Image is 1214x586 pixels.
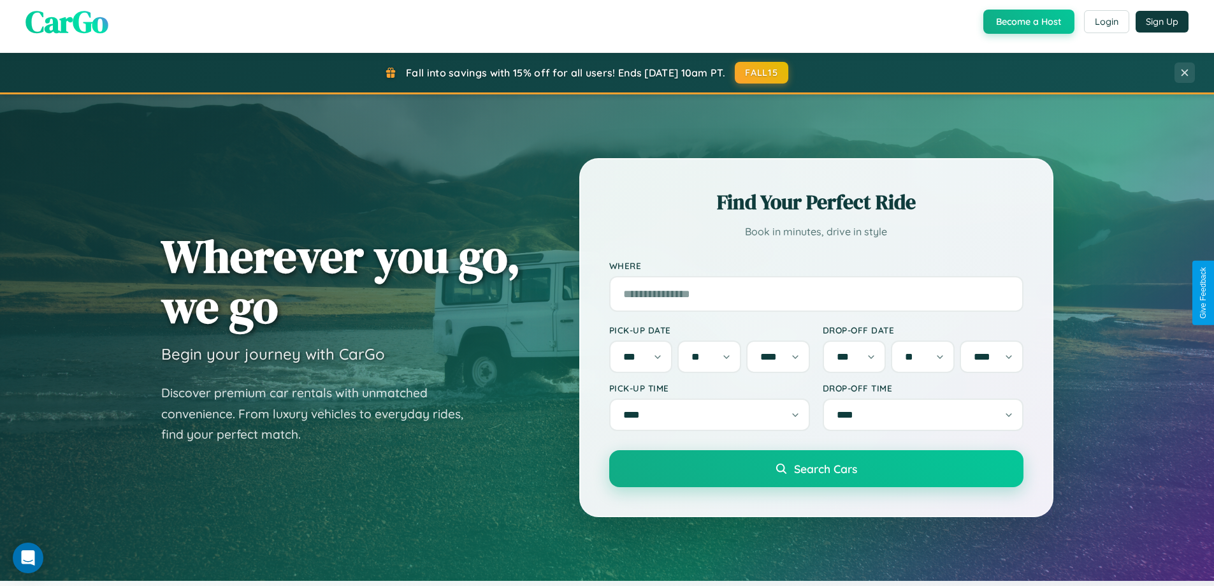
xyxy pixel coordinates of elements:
p: Book in minutes, drive in style [609,223,1023,241]
p: Discover premium car rentals with unmatched convenience. From luxury vehicles to everyday rides, ... [161,383,480,445]
label: Where [609,260,1023,271]
label: Pick-up Date [609,325,810,335]
h2: Find Your Perfect Ride [609,188,1023,216]
span: Search Cars [794,462,857,476]
button: Become a Host [983,10,1074,34]
label: Drop-off Time [823,383,1023,393]
button: FALL15 [735,62,788,84]
label: Pick-up Time [609,383,810,393]
button: Login [1084,10,1129,33]
button: Search Cars [609,450,1023,487]
h1: Wherever you go, we go [161,231,521,332]
button: Sign Up [1136,11,1189,33]
span: CarGo [25,1,108,43]
span: Fall into savings with 15% off for all users! Ends [DATE] 10am PT. [406,66,725,79]
h3: Begin your journey with CarGo [161,344,385,363]
label: Drop-off Date [823,325,1023,335]
div: Give Feedback [1199,267,1208,319]
div: Open Intercom Messenger [13,543,43,573]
